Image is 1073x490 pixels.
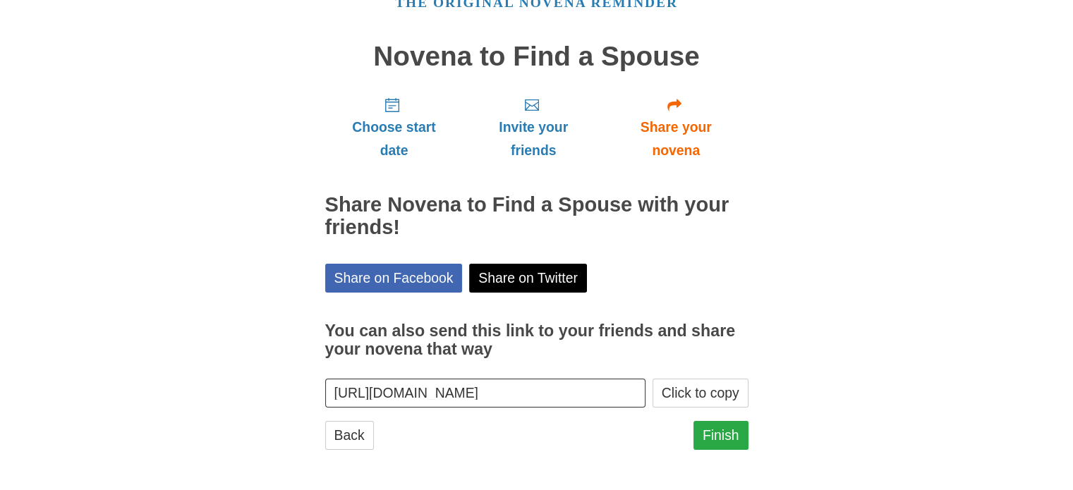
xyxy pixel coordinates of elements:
[339,116,449,162] span: Choose start date
[469,264,587,293] a: Share on Twitter
[618,116,734,162] span: Share your novena
[325,85,463,169] a: Choose start date
[477,116,589,162] span: Invite your friends
[463,85,603,169] a: Invite your friends
[604,85,748,169] a: Share your novena
[325,42,748,72] h1: Novena to Find a Spouse
[325,322,748,358] h3: You can also send this link to your friends and share your novena that way
[325,421,374,450] a: Back
[693,421,748,450] a: Finish
[325,264,463,293] a: Share on Facebook
[325,194,748,239] h2: Share Novena to Find a Spouse with your friends!
[653,379,748,408] button: Click to copy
